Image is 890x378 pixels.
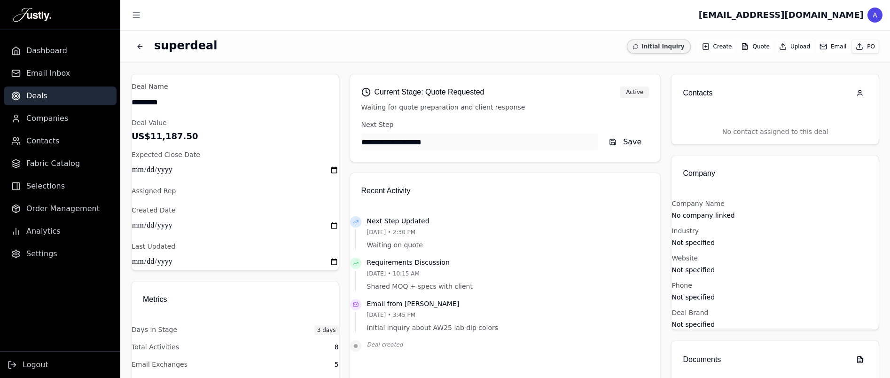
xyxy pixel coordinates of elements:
[128,7,145,24] button: Toggle sidebar
[367,311,661,319] p: [DATE] • 3:45 PM
[367,340,661,349] p: Deal created
[4,41,117,60] a: Dashboard
[26,135,60,147] span: Contacts
[737,40,773,53] button: Quote
[601,134,649,150] button: Save
[816,40,850,53] button: Email
[132,342,179,352] p: Total Activities
[367,228,661,236] p: [DATE] • 2:30 PM
[4,199,117,218] a: Order Management
[361,184,649,197] h2: Recent Activity
[26,203,100,214] span: Order Management
[367,323,661,333] p: Initial inquiry about AW25 lab dip colors
[132,82,339,92] p: Deal Name
[683,353,721,366] h2: Documents
[367,269,661,278] p: [DATE] • 10:15 AM
[671,320,879,330] p: Not specified
[683,167,867,180] h2: Company
[671,211,879,220] p: No company linked
[132,360,187,370] p: Email Exchanges
[4,177,117,196] a: Selections
[627,39,690,54] span: Initial Inquiry
[132,205,339,215] p: Created Date
[26,181,65,192] span: Selections
[671,199,879,209] p: Company Name
[867,8,882,23] div: A
[671,308,879,318] p: Deal Brand
[132,325,177,335] p: Days in Stage
[683,87,712,100] h2: Contacts
[4,222,117,241] a: Analytics
[26,226,61,237] span: Analytics
[775,40,814,53] button: Upload
[26,248,57,260] span: Settings
[671,265,879,275] p: Not specified
[132,150,339,160] p: Expected Close Date
[143,293,328,306] h2: Metrics
[671,292,879,302] p: Not specified
[132,38,148,55] button: Back to deals
[361,102,649,112] p: Waiting for quote preparation and client response
[671,226,879,236] p: Industry
[699,8,864,22] div: [EMAIL_ADDRESS][DOMAIN_NAME]
[26,158,80,169] span: Fabric Catalog
[154,38,218,53] h2: superdeal
[4,154,117,173] a: Fabric Catalog
[314,325,339,335] span: 3 days
[361,86,484,99] h2: Current Stage: Quote Requested
[361,120,649,130] p: Next Step
[132,118,339,128] p: Deal Value
[26,113,68,124] span: Companies
[13,8,51,23] img: Justly Logo
[4,87,117,105] a: Deals
[367,299,661,309] p: Email from [PERSON_NAME]
[4,132,117,150] a: Contacts
[852,40,879,53] button: PO
[335,360,339,370] p: 5
[671,238,879,248] p: Not specified
[367,282,661,291] p: Shared MOQ + specs with client
[698,40,736,53] button: Create
[671,281,879,291] p: Phone
[4,64,117,83] a: Email Inbox
[26,68,70,79] span: Email Inbox
[620,87,649,98] span: Active
[367,258,661,268] p: Requirements Discussion
[26,45,67,56] span: Dashboard
[367,240,661,250] p: Waiting on quote
[8,359,48,370] button: Logout
[132,130,339,142] p: US$11,187.50
[132,242,339,252] p: Last Updated
[671,119,879,144] p: No contact assigned to this deal
[335,342,339,352] p: 8
[4,109,117,128] a: Companies
[132,186,339,196] p: Assigned Rep
[23,359,48,370] span: Logout
[367,216,661,226] p: Next Step Updated
[26,90,47,102] span: Deals
[4,244,117,263] a: Settings
[671,253,879,263] p: Website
